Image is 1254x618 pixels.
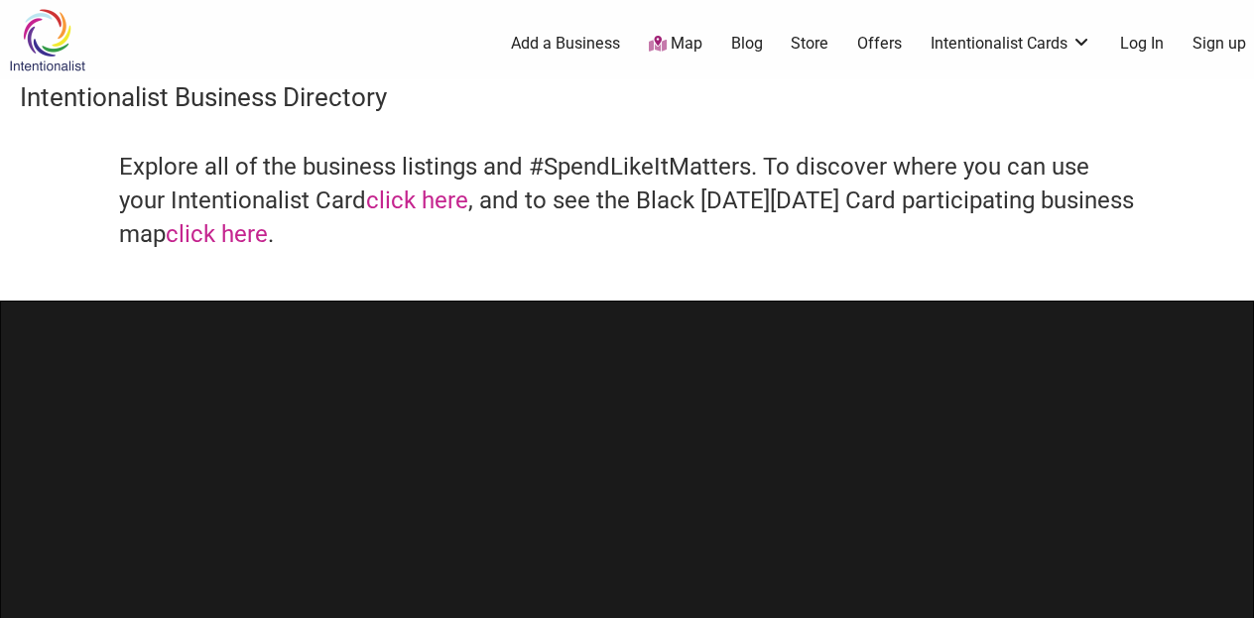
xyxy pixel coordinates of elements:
[931,33,1091,55] a: Intentionalist Cards
[511,33,620,55] a: Add a Business
[119,151,1135,251] h4: Explore all of the business listings and #SpendLikeItMatters. To discover where you can use your ...
[166,220,268,248] a: click here
[857,33,902,55] a: Offers
[649,33,702,56] a: Map
[791,33,828,55] a: Store
[366,186,468,214] a: click here
[731,33,763,55] a: Blog
[1120,33,1164,55] a: Log In
[20,79,1234,115] h3: Intentionalist Business Directory
[1192,33,1246,55] a: Sign up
